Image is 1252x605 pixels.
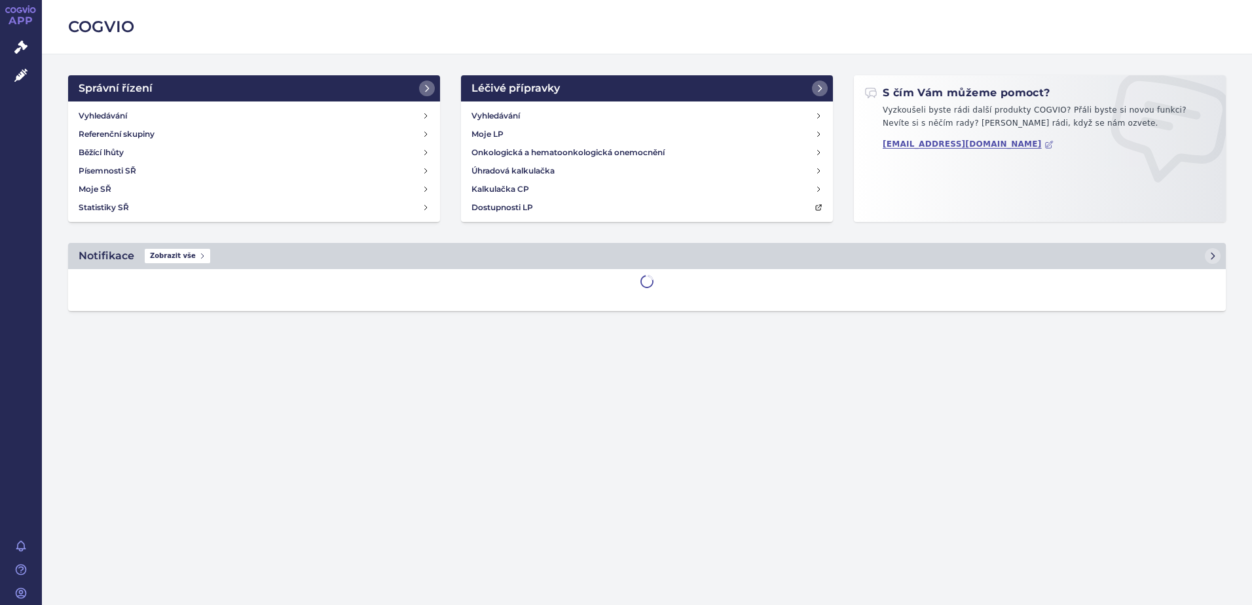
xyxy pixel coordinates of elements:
h2: S čím Vám můžeme pomoct? [864,86,1050,100]
a: Úhradová kalkulačka [466,162,828,180]
a: Léčivé přípravky [461,75,833,101]
h4: Moje SŘ [79,183,111,196]
h2: Notifikace [79,248,134,264]
h4: Moje LP [471,128,504,141]
a: NotifikaceZobrazit vše [68,243,1226,269]
h4: Běžící lhůty [79,146,124,159]
span: Zobrazit vše [145,249,210,263]
h2: COGVIO [68,16,1226,38]
a: Správní řízení [68,75,440,101]
h4: Úhradová kalkulačka [471,164,555,177]
h4: Vyhledávání [471,109,520,122]
a: Moje SŘ [73,180,435,198]
a: Běžící lhůty [73,143,435,162]
h4: Kalkulačka CP [471,183,529,196]
h4: Písemnosti SŘ [79,164,136,177]
a: Kalkulačka CP [466,180,828,198]
a: [EMAIL_ADDRESS][DOMAIN_NAME] [883,139,1054,149]
h4: Vyhledávání [79,109,127,122]
a: Vyhledávání [73,107,435,125]
a: Písemnosti SŘ [73,162,435,180]
a: Statistiky SŘ [73,198,435,217]
h4: Statistiky SŘ [79,201,129,214]
p: Vyzkoušeli byste rádi další produkty COGVIO? Přáli byste si novou funkci? Nevíte si s něčím rady?... [864,104,1215,135]
h4: Dostupnosti LP [471,201,533,214]
h4: Onkologická a hematoonkologická onemocnění [471,146,665,159]
a: Dostupnosti LP [466,198,828,217]
h2: Správní řízení [79,81,153,96]
a: Vyhledávání [466,107,828,125]
a: Referenční skupiny [73,125,435,143]
h2: Léčivé přípravky [471,81,560,96]
a: Onkologická a hematoonkologická onemocnění [466,143,828,162]
a: Moje LP [466,125,828,143]
h4: Referenční skupiny [79,128,155,141]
